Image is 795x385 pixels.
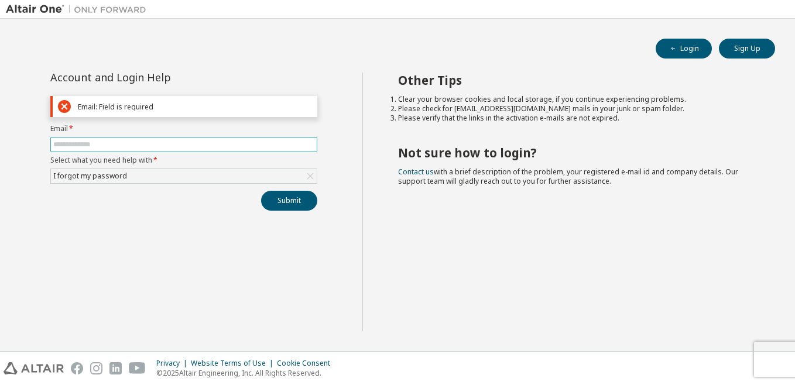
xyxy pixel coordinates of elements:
img: altair_logo.svg [4,362,64,374]
li: Clear your browser cookies and local storage, if you continue experiencing problems. [398,95,755,104]
div: Cookie Consent [277,359,337,368]
li: Please check for [EMAIL_ADDRESS][DOMAIN_NAME] mails in your junk or spam folder. [398,104,755,114]
div: Privacy [156,359,191,368]
img: youtube.svg [129,362,146,374]
label: Select what you need help with [50,156,317,165]
div: Email: Field is required [78,102,312,111]
div: Account and Login Help [50,73,264,82]
h2: Not sure how to login? [398,145,755,160]
a: Contact us [398,167,434,177]
label: Email [50,124,317,133]
div: I forgot my password [52,170,129,183]
span: with a brief description of the problem, your registered e-mail id and company details. Our suppo... [398,167,738,186]
button: Login [656,39,712,59]
button: Sign Up [719,39,775,59]
p: © 2025 Altair Engineering, Inc. All Rights Reserved. [156,368,337,378]
button: Submit [261,191,317,211]
div: Website Terms of Use [191,359,277,368]
div: I forgot my password [51,169,317,183]
li: Please verify that the links in the activation e-mails are not expired. [398,114,755,123]
img: facebook.svg [71,362,83,374]
img: Altair One [6,4,152,15]
img: linkedin.svg [109,362,122,374]
img: instagram.svg [90,362,102,374]
h2: Other Tips [398,73,755,88]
